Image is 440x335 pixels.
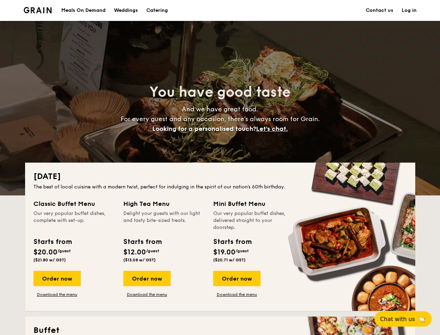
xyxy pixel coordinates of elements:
[380,316,415,322] span: Chat with us
[146,248,159,253] span: /guest
[123,210,205,231] div: Delight your guests with our light and tasty bite-sized treats.
[33,248,57,256] span: $20.00
[24,7,52,13] img: Grain
[24,7,52,13] a: Logotype
[236,248,249,253] span: /guest
[33,199,115,209] div: Classic Buffet Menu
[213,199,295,209] div: Mini Buffet Menu
[213,271,261,286] div: Order now
[418,315,426,323] span: 🦙
[123,271,171,286] div: Order now
[213,292,261,297] a: Download the menu
[33,258,66,262] span: ($21.80 w/ GST)
[123,248,146,256] span: $12.00
[33,210,115,231] div: Our very popular buffet dishes, complete with set-up.
[213,210,295,231] div: Our very popular buffet dishes, delivered straight to your doorstep.
[121,105,320,133] span: And we have great food. For every guest and any occasion, there’s always room for Grain.
[123,258,156,262] span: ($13.08 w/ GST)
[213,237,251,247] div: Starts from
[33,171,407,182] h2: [DATE]
[149,84,291,100] span: You have good taste
[123,292,171,297] a: Download the menu
[256,125,288,133] span: Let's chat.
[213,248,236,256] span: $19.00
[33,237,71,247] div: Starts from
[33,292,81,297] a: Download the menu
[33,271,81,286] div: Order now
[33,184,407,191] div: The best of local cuisine with a modern twist, perfect for indulging in the spirit of our nation’...
[123,199,205,209] div: High Tea Menu
[152,125,256,133] span: Looking for a personalised touch?
[57,248,71,253] span: /guest
[213,258,246,262] span: ($20.71 w/ GST)
[123,237,161,247] div: Starts from
[375,311,432,327] button: Chat with us🦙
